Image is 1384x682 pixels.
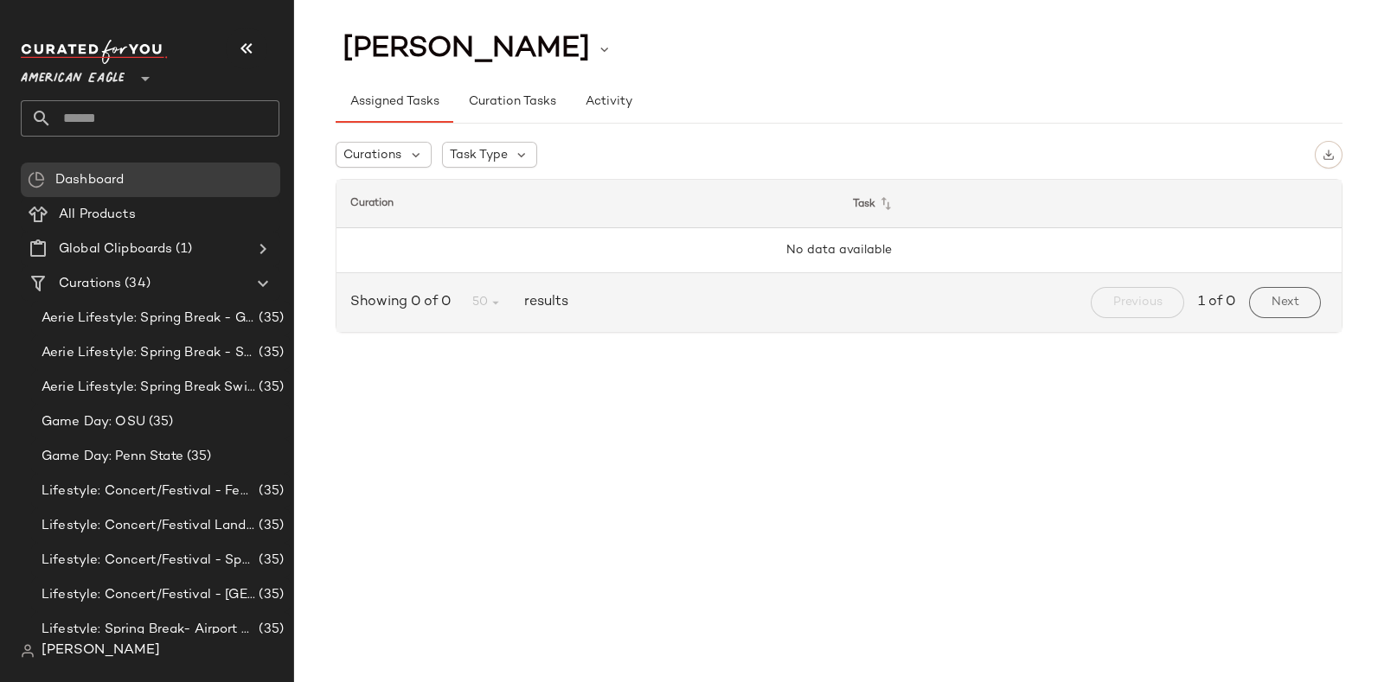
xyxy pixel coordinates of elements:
[121,274,151,294] span: (34)
[517,292,568,313] span: results
[59,274,121,294] span: Curations
[59,239,172,259] span: Global Clipboards
[255,378,284,398] span: (35)
[42,516,255,536] span: Lifestyle: Concert/Festival Landing Page
[42,620,255,640] span: Lifestyle: Spring Break- Airport Style
[255,585,284,605] span: (35)
[1323,149,1335,161] img: svg%3e
[55,170,124,190] span: Dashboard
[450,146,508,164] span: Task Type
[349,95,439,109] span: Assigned Tasks
[255,481,284,501] span: (35)
[21,40,168,64] img: cfy_white_logo.C9jOOHJF.svg
[350,292,458,313] span: Showing 0 of 0
[1198,292,1235,313] span: 1 of 0
[42,343,255,363] span: Aerie Lifestyle: Spring Break - Sporty
[28,171,45,188] img: svg%3e
[42,412,145,432] span: Game Day: OSU
[21,59,125,90] span: American Eagle
[42,447,183,467] span: Game Day: Penn State
[467,95,555,109] span: Curation Tasks
[839,180,1342,228] th: Task
[42,585,255,605] span: Lifestyle: Concert/Festival - [GEOGRAPHIC_DATA]
[42,378,255,398] span: Aerie Lifestyle: Spring Break Swimsuits Landing Page
[255,551,284,570] span: (35)
[59,205,136,225] span: All Products
[42,551,255,570] span: Lifestyle: Concert/Festival - Sporty
[255,516,284,536] span: (35)
[172,239,191,259] span: (1)
[343,33,590,66] span: [PERSON_NAME]
[255,309,284,328] span: (35)
[255,343,284,363] span: (35)
[1271,296,1299,309] span: Next
[145,412,174,432] span: (35)
[343,146,401,164] span: Curations
[255,620,284,640] span: (35)
[1249,287,1321,318] button: Next
[336,180,839,228] th: Curation
[183,447,212,467] span: (35)
[42,481,255,501] span: Lifestyle: Concert/Festival - Femme
[585,95,632,109] span: Activity
[336,228,1342,273] td: No data available
[42,641,160,661] span: [PERSON_NAME]
[21,644,35,658] img: svg%3e
[42,309,255,328] span: Aerie Lifestyle: Spring Break - Girly/Femme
